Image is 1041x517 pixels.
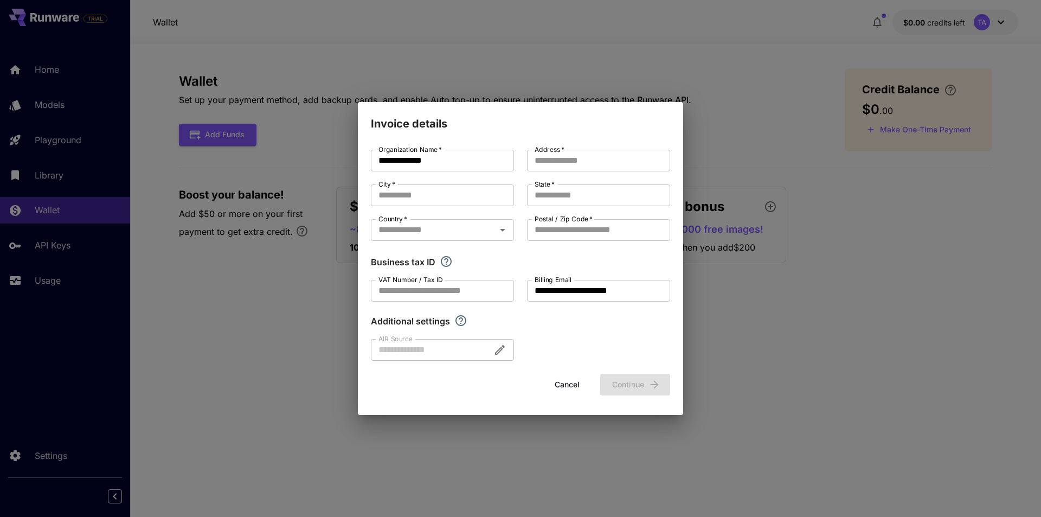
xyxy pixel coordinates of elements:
button: Open [495,222,510,238]
h2: Invoice details [358,102,683,132]
button: Cancel [543,374,592,396]
p: Business tax ID [371,256,435,269]
label: Postal / Zip Code [535,214,593,224]
label: City [378,180,395,189]
label: Organization Name [378,145,442,154]
svg: If you are a business tax registrant, please enter your business tax ID here. [440,255,453,268]
p: Additional settings [371,315,450,328]
label: AIR Source [378,334,412,343]
label: State [535,180,555,189]
label: VAT Number / Tax ID [378,275,443,284]
label: Billing Email [535,275,571,284]
svg: Explore additional customization settings [454,314,467,327]
label: Address [535,145,564,154]
label: Country [378,214,407,224]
